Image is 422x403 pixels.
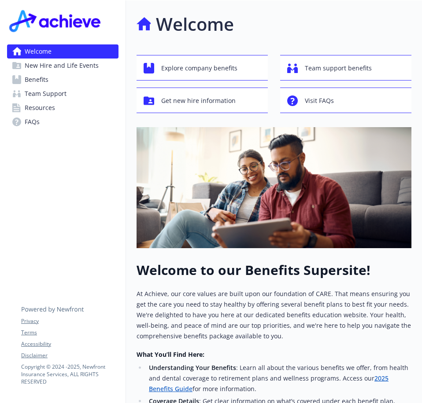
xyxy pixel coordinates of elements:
[21,363,118,385] p: Copyright © 2024 - 2025 , Newfront Insurance Services, ALL RIGHTS RESERVED
[25,59,99,73] span: New Hire and Life Events
[161,60,237,77] span: Explore company benefits
[7,44,118,59] a: Welcome
[156,11,234,37] h1: Welcome
[146,363,411,394] li: : Learn all about the various benefits we offer, from health and dental coverage to retirement pl...
[305,92,334,109] span: Visit FAQs
[21,329,118,337] a: Terms
[25,44,52,59] span: Welcome
[7,101,118,115] a: Resources
[25,115,40,129] span: FAQs
[137,88,268,113] button: Get new hire information
[305,60,372,77] span: Team support benefits
[7,59,118,73] a: New Hire and Life Events
[25,87,67,101] span: Team Support
[137,127,411,248] img: overview page banner
[137,55,268,81] button: Explore company benefits
[7,73,118,87] a: Benefits
[149,363,236,372] strong: Understanding Your Benefits
[7,87,118,101] a: Team Support
[161,92,236,109] span: Get new hire information
[137,262,411,278] h1: Welcome to our Benefits Supersite!
[21,340,118,348] a: Accessibility
[25,73,48,87] span: Benefits
[137,289,411,341] p: At Achieve, our core values are built upon our foundation of CARE. That means ensuring you get th...
[21,352,118,359] a: Disclaimer
[25,101,55,115] span: Resources
[21,317,118,325] a: Privacy
[7,115,118,129] a: FAQs
[137,350,204,359] strong: What You’ll Find Here:
[280,55,411,81] button: Team support benefits
[280,88,411,113] button: Visit FAQs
